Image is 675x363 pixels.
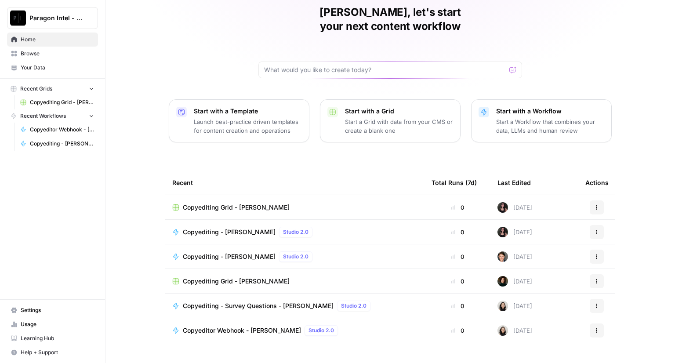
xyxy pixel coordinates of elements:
button: Start with a WorkflowStart a Workflow that combines your data, LLMs and human review [471,99,612,142]
span: Studio 2.0 [341,302,367,310]
span: Copyediting - [PERSON_NAME] [30,140,94,148]
img: 5nlru5lqams5xbrbfyykk2kep4hl [497,227,508,237]
div: [DATE] [497,301,532,311]
span: Help + Support [21,348,94,356]
span: Copyediting Grid - [PERSON_NAME] [183,277,290,286]
div: [DATE] [497,202,532,213]
img: t5ef5oef8zpw1w4g2xghobes91mw [497,301,508,311]
a: Copyediting - [PERSON_NAME]Studio 2.0 [172,227,417,237]
span: Studio 2.0 [283,228,308,236]
p: Start with a Grid [345,107,453,116]
img: Paragon Intel - Copyediting Logo [10,10,26,26]
div: 0 [432,326,483,335]
button: Recent Workflows [7,109,98,123]
div: Last Edited [497,171,531,195]
a: Copyediting Grid - [PERSON_NAME] [172,203,417,212]
button: Workspace: Paragon Intel - Copyediting [7,7,98,29]
span: Your Data [21,64,94,72]
button: Start with a GridStart a Grid with data from your CMS or create a blank one [320,99,461,142]
span: Recent Workflows [20,112,66,120]
img: qw00ik6ez51o8uf7vgx83yxyzow9 [497,251,508,262]
span: Learning Hub [21,334,94,342]
span: Paragon Intel - Copyediting [29,14,83,22]
span: Copyeditor Webhook - [PERSON_NAME] [183,326,301,335]
div: [DATE] [497,325,532,336]
span: Settings [21,306,94,314]
div: Total Runs (7d) [432,171,477,195]
img: 5nlru5lqams5xbrbfyykk2kep4hl [497,202,508,213]
span: Copyediting Grid - [PERSON_NAME] [30,98,94,106]
span: Copyediting - Survey Questions - [PERSON_NAME] [183,301,334,310]
p: Start with a Template [194,107,302,116]
div: 0 [432,252,483,261]
a: Copyediting - [PERSON_NAME] [16,137,98,151]
div: [DATE] [497,276,532,287]
a: Copyeditor Webhook - [PERSON_NAME] [16,123,98,137]
a: Your Data [7,61,98,75]
a: Usage [7,317,98,331]
p: Start with a Workflow [496,107,604,116]
div: Recent [172,171,417,195]
p: Start a Workflow that combines your data, LLMs and human review [496,117,604,135]
span: Studio 2.0 [283,253,308,261]
span: Usage [21,320,94,328]
button: Recent Grids [7,82,98,95]
div: [DATE] [497,227,532,237]
span: Home [21,36,94,44]
img: t5ef5oef8zpw1w4g2xghobes91mw [497,325,508,336]
a: Copyediting - [PERSON_NAME]Studio 2.0 [172,251,417,262]
img: trpfjrwlykpjh1hxat11z5guyxrg [497,276,508,287]
span: Browse [21,50,94,58]
a: Copyeditor Webhook - [PERSON_NAME]Studio 2.0 [172,325,417,336]
p: Start a Grid with data from your CMS or create a blank one [345,117,453,135]
a: Browse [7,47,98,61]
div: 0 [432,228,483,236]
a: Settings [7,303,98,317]
button: Help + Support [7,345,98,359]
p: Launch best-practice driven templates for content creation and operations [194,117,302,135]
div: 0 [432,277,483,286]
div: [DATE] [497,251,532,262]
div: 0 [432,203,483,212]
h1: [PERSON_NAME], let's start your next content workflow [258,5,522,33]
span: Studio 2.0 [308,327,334,334]
button: Start with a TemplateLaunch best-practice driven templates for content creation and operations [169,99,309,142]
span: Copyediting - [PERSON_NAME] [183,252,276,261]
span: Copyediting Grid - [PERSON_NAME] [183,203,290,212]
input: What would you like to create today? [264,65,506,74]
a: Copyediting Grid - [PERSON_NAME] [172,277,417,286]
a: Learning Hub [7,331,98,345]
a: Copyediting Grid - [PERSON_NAME] [16,95,98,109]
div: 0 [432,301,483,310]
a: Copyediting - Survey Questions - [PERSON_NAME]Studio 2.0 [172,301,417,311]
a: Home [7,33,98,47]
span: Copyediting - [PERSON_NAME] [183,228,276,236]
div: Actions [585,171,609,195]
span: Copyeditor Webhook - [PERSON_NAME] [30,126,94,134]
span: Recent Grids [20,85,52,93]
